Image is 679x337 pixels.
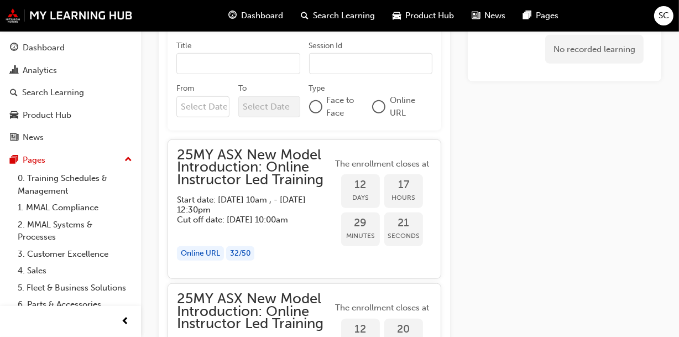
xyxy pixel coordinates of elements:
div: Dashboard [23,42,65,54]
span: prev-icon [122,315,130,329]
h5: Cut off date: [DATE] 10:00am [177,215,315,225]
a: 0. Training Schedules & Management [13,170,137,199]
input: Title [176,53,300,74]
div: Title [176,40,192,51]
a: guage-iconDashboard [220,4,292,27]
a: News [4,127,137,148]
span: 12 [341,179,380,191]
span: Days [341,191,380,204]
div: Online URL [177,246,224,261]
span: news-icon [472,9,480,23]
span: The enrollment closes at [332,158,432,170]
div: Type [309,83,326,94]
button: Pages [4,150,137,170]
span: SC [659,9,669,22]
span: 25MY ASX New Model Introduction: Online Instructor Led Training [177,149,332,186]
span: car-icon [10,111,18,121]
a: Dashboard [4,38,137,58]
span: Hours [384,191,423,204]
div: No recorded learning [545,34,644,64]
a: news-iconNews [463,4,514,27]
button: SC [654,6,673,25]
h5: Start date: [DATE] 10am , - [DATE] 12:30pm [177,195,315,215]
a: Product Hub [4,105,137,126]
span: guage-icon [228,9,237,23]
span: The enrollment closes at [332,302,432,314]
span: pages-icon [10,155,18,165]
span: up-icon [124,153,132,167]
span: 25MY ASX New Model Introduction: Online Instructor Led Training [177,293,332,330]
span: 21 [384,217,423,230]
span: Seconds [384,230,423,242]
span: news-icon [10,133,18,143]
a: car-iconProduct Hub [384,4,463,27]
a: 1. MMAL Compliance [13,199,137,216]
input: Session Id [309,53,433,74]
a: pages-iconPages [514,4,567,27]
span: search-icon [301,9,309,23]
button: 25MY ASX New Model Introduction: Online Instructor Led TrainingStart date: [DATE] 10am , - [DATE]... [177,149,432,270]
span: Dashboard [241,9,283,22]
a: Analytics [4,60,137,81]
span: Online URL [390,94,424,119]
span: 29 [341,217,380,230]
div: News [23,131,44,144]
input: To [238,96,300,117]
a: Search Learning [4,82,137,103]
span: pages-icon [523,9,531,23]
div: Analytics [23,64,57,77]
span: Face to Face [327,94,364,119]
span: 17 [384,179,423,191]
span: search-icon [10,88,18,98]
span: chart-icon [10,66,18,76]
a: 6. Parts & Accessories [13,296,137,313]
div: To [238,83,247,94]
span: Search Learning [313,9,375,22]
span: car-icon [393,9,401,23]
div: Product Hub [23,109,71,122]
a: 2. MMAL Systems & Processes [13,216,137,246]
span: Pages [536,9,558,22]
a: 4. Sales [13,262,137,279]
div: 32 / 50 [226,246,254,261]
span: 20 [384,323,423,336]
span: Minutes [341,230,380,242]
span: News [484,9,505,22]
span: guage-icon [10,43,18,53]
button: DashboardAnalyticsSearch LearningProduct HubNews [4,35,137,150]
div: Pages [23,154,45,167]
div: Search Learning [22,86,84,99]
div: Session Id [309,40,343,51]
div: From [176,83,194,94]
a: search-iconSearch Learning [292,4,384,27]
a: 5. Fleet & Business Solutions [13,279,137,297]
input: From [176,96,229,117]
span: 12 [341,323,380,336]
a: 3. Customer Excellence [13,246,137,263]
span: Product Hub [405,9,454,22]
img: mmal [6,8,133,23]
